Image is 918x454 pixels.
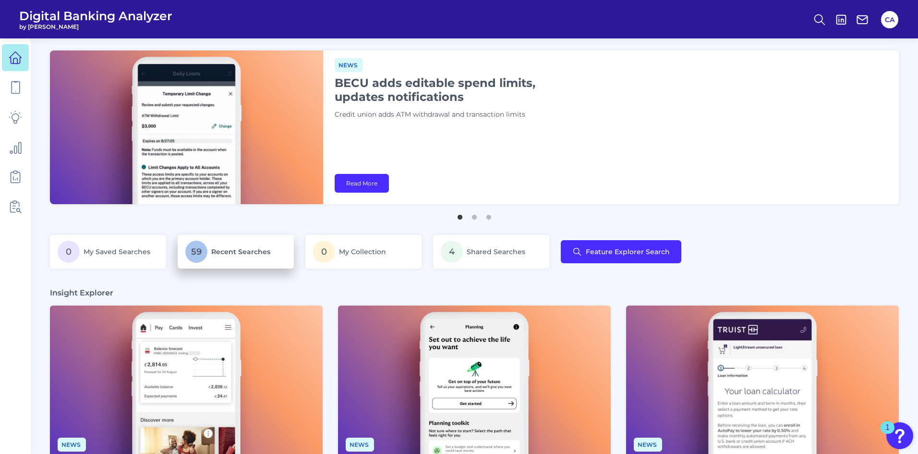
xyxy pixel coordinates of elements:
span: 0 [58,241,80,263]
button: CA [881,11,898,28]
span: News [58,438,86,452]
button: Open Resource Center, 1 new notification [886,422,913,449]
h1: BECU adds editable spend limits, updates notifications [335,76,575,104]
h3: Insight Explorer [50,288,113,298]
span: 4 [441,241,463,263]
span: News [335,58,363,72]
a: News [634,440,662,449]
button: 1 [455,210,465,220]
span: 0 [313,241,335,263]
button: Feature Explorer Search [561,240,681,263]
span: Feature Explorer Search [586,248,670,256]
a: News [58,440,86,449]
img: bannerImg [50,50,323,204]
a: 0My Collection [305,235,422,269]
span: Shared Searches [467,247,525,256]
span: My Saved Searches [84,247,150,256]
span: 59 [185,241,207,263]
div: 1 [885,428,890,440]
a: News [335,60,363,69]
p: Credit union adds ATM withdrawal and transaction limits [335,110,575,120]
a: 59Recent Searches [178,235,294,269]
a: 4Shared Searches [433,235,549,269]
a: 0My Saved Searches [50,235,166,269]
a: News [346,440,374,449]
a: Read More [335,174,389,193]
span: by [PERSON_NAME] [19,23,172,30]
span: Recent Searches [211,247,270,256]
span: Digital Banking Analyzer [19,9,172,23]
button: 3 [484,210,494,220]
button: 2 [470,210,479,220]
span: News [346,438,374,452]
span: My Collection [339,247,386,256]
span: News [634,438,662,452]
